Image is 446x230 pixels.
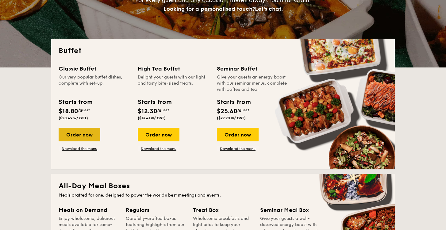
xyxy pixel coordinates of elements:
[237,108,249,112] span: /guest
[59,116,88,120] span: ($20.49 w/ GST)
[138,74,210,93] div: Delight your guests with our light and tasty bite-sized treats.
[138,108,157,115] span: $12.30
[59,128,100,141] div: Order now
[138,64,210,73] div: High Tea Buffet
[78,108,90,112] span: /guest
[138,98,171,107] div: Starts from
[59,64,130,73] div: Classic Buffet
[59,206,118,214] div: Meals on Demand
[138,128,179,141] div: Order now
[217,128,259,141] div: Order now
[255,6,283,12] span: Let's chat.
[138,146,179,151] a: Download the menu
[193,206,253,214] div: Treat Box
[217,98,250,107] div: Starts from
[138,116,166,120] span: ($13.41 w/ GST)
[59,98,92,107] div: Starts from
[59,146,100,151] a: Download the menu
[59,192,387,198] div: Meals crafted for one, designed to power the world's best meetings and events.
[217,108,237,115] span: $25.60
[217,74,289,93] div: Give your guests an energy boost with our seminar menus, complete with coffee and tea.
[157,108,169,112] span: /guest
[163,6,255,12] span: Looking for a personalised touch?
[217,64,289,73] div: Seminar Buffet
[59,74,130,93] div: Our very popular buffet dishes, complete with set-up.
[260,206,320,214] div: Seminar Meal Box
[59,46,387,56] h2: Buffet
[217,116,246,120] span: ($27.90 w/ GST)
[217,146,259,151] a: Download the menu
[59,108,78,115] span: $18.80
[126,206,186,214] div: Regulars
[59,181,387,191] h2: All-Day Meal Boxes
